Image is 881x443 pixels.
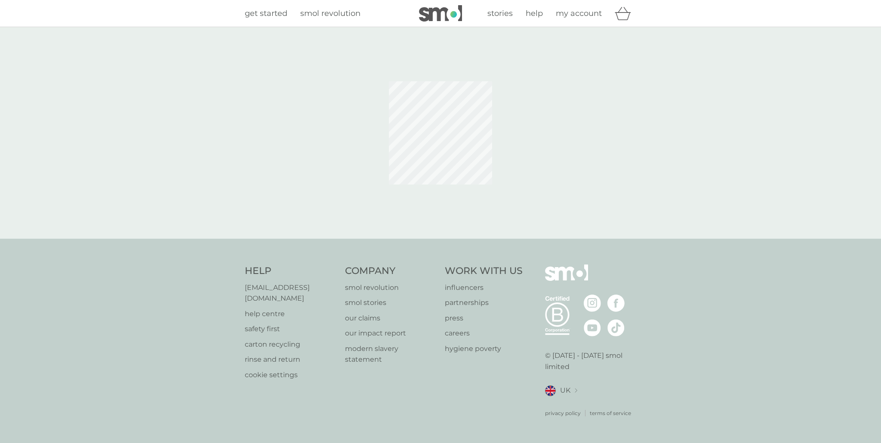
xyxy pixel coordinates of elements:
[487,9,513,18] span: stories
[345,265,437,278] h4: Company
[300,9,360,18] span: smol revolution
[300,7,360,20] a: smol revolution
[556,9,602,18] span: my account
[560,385,570,396] span: UK
[545,265,588,294] img: smol
[487,7,513,20] a: stories
[245,354,336,365] a: rinse and return
[245,265,336,278] h4: Help
[607,319,625,336] img: visit the smol Tiktok page
[245,308,336,320] a: help centre
[526,9,543,18] span: help
[545,385,556,396] img: UK flag
[445,313,523,324] a: press
[445,265,523,278] h4: Work With Us
[556,7,602,20] a: my account
[445,328,523,339] a: careers
[245,282,336,304] a: [EMAIL_ADDRESS][DOMAIN_NAME]
[526,7,543,20] a: help
[345,297,437,308] a: smol stories
[419,5,462,22] img: smol
[345,328,437,339] a: our impact report
[584,295,601,312] img: visit the smol Instagram page
[545,350,637,372] p: © [DATE] - [DATE] smol limited
[445,297,523,308] a: partnerships
[345,343,437,365] a: modern slavery statement
[584,319,601,336] img: visit the smol Youtube page
[545,409,581,417] a: privacy policy
[245,369,336,381] a: cookie settings
[615,5,636,22] div: basket
[445,343,523,354] a: hygiene poverty
[345,313,437,324] a: our claims
[245,9,287,18] span: get started
[245,7,287,20] a: get started
[575,388,577,393] img: select a new location
[345,282,437,293] a: smol revolution
[245,339,336,350] a: carton recycling
[245,323,336,335] a: safety first
[590,409,631,417] a: terms of service
[445,282,523,293] a: influencers
[607,295,625,312] img: visit the smol Facebook page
